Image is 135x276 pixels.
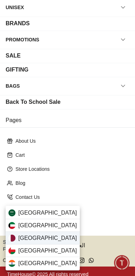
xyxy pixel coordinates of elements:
[8,222,15,229] img: Kuwait
[18,221,77,230] span: [GEOGRAPHIC_DATA]
[114,255,130,271] div: Chat Widget
[18,209,77,217] span: [GEOGRAPHIC_DATA]
[18,259,77,268] span: [GEOGRAPHIC_DATA]
[18,247,77,255] span: [GEOGRAPHIC_DATA]
[8,209,15,216] img: Saudi Arabia
[8,247,15,254] img: Oman
[8,235,15,242] img: Qatar
[18,234,77,242] span: [GEOGRAPHIC_DATA]
[8,260,15,267] img: India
